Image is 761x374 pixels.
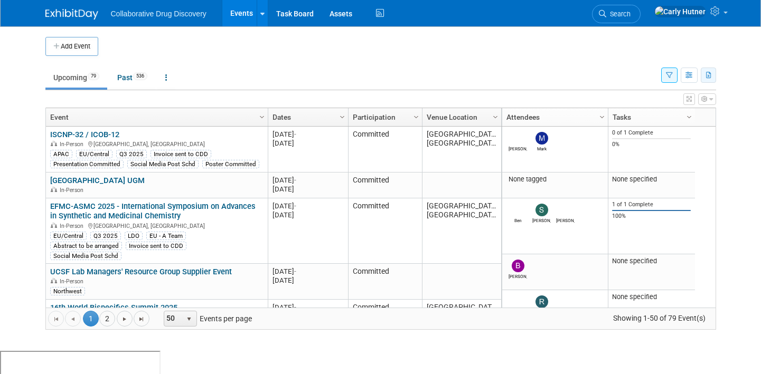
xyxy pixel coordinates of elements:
[598,113,606,121] span: Column Settings
[512,204,524,216] img: Ben Retamal
[50,150,72,158] div: APAC
[50,221,263,230] div: [GEOGRAPHIC_DATA], [GEOGRAPHIC_DATA]
[45,68,107,88] a: Upcoming79
[535,295,548,308] img: Ryan Censullo
[51,141,57,146] img: In-Person Event
[410,108,422,124] a: Column Settings
[506,175,604,184] div: None tagged
[509,272,527,279] div: Brittany Goldston
[273,108,341,126] a: Dates
[109,68,155,88] a: Past536
[117,311,133,327] a: Go to the next page
[50,303,177,312] a: 16th World Bispecifics Summit 2025
[151,150,211,158] div: Invoice sent to CDD
[45,37,98,56] button: Add Event
[612,201,691,208] div: 1 of 1 Complete
[512,260,524,272] img: Brittany Goldston
[273,185,343,194] div: [DATE]
[422,127,501,172] td: [GEOGRAPHIC_DATA], [GEOGRAPHIC_DATA]
[51,187,57,192] img: In-Person Event
[683,108,695,124] a: Column Settings
[127,160,199,168] div: Social Media Post Schd
[273,276,343,285] div: [DATE]
[273,267,343,276] div: [DATE]
[150,311,262,327] span: Events per page
[613,108,688,126] a: Tasks
[51,278,57,283] img: In-Person Event
[65,311,81,327] a: Go to the previous page
[88,72,99,80] span: 79
[83,311,99,327] span: 1
[60,278,87,285] span: In-Person
[612,141,691,148] div: 0%
[612,293,691,301] div: None specified
[50,160,124,168] div: Presentation Committed
[603,311,715,325] span: Showing 1-50 of 79 Event(s)
[133,72,147,80] span: 536
[412,113,420,121] span: Column Settings
[294,202,296,210] span: -
[535,204,548,216] img: Susana Tomasio
[294,176,296,184] span: -
[535,132,548,145] img: Mark Garlinghouse
[348,127,422,172] td: Committed
[134,311,149,327] a: Go to the last page
[50,287,85,295] div: Northwest
[559,295,572,308] img: Bobby Kotak-Thorn
[294,267,296,275] span: -
[294,130,296,138] span: -
[532,216,551,223] div: Susana Tomasio
[612,129,691,137] div: 0 of 1 Complete
[50,139,263,148] div: [GEOGRAPHIC_DATA], [GEOGRAPHIC_DATA]
[51,223,57,228] img: In-Person Event
[76,150,112,158] div: EU/Central
[50,108,261,126] a: Event
[50,202,256,221] a: EFMC-ASMC 2025 - International Symposium on Advances in Synthetic and Medicinal Chemistry
[422,198,501,264] td: [GEOGRAPHIC_DATA], [GEOGRAPHIC_DATA]
[685,113,693,121] span: Column Settings
[258,113,266,121] span: Column Settings
[556,216,575,223] div: Mariana Vaschetto
[353,108,415,126] a: Participation
[491,113,500,121] span: Column Settings
[336,108,348,124] a: Column Settings
[50,176,145,185] a: [GEOGRAPHIC_DATA] UGM
[52,315,60,323] span: Go to the first page
[126,242,186,250] div: Invoice sent to CDD
[256,108,268,124] a: Column Settings
[164,311,182,326] span: 50
[50,267,232,276] a: UCSF Lab Managers' Resource Group Supplier Event
[509,145,527,151] div: Eric Gifford
[348,198,422,264] td: Committed
[202,160,259,168] div: Poster Committed
[50,242,122,250] div: Abstract to be arranged
[69,315,77,323] span: Go to the previous page
[60,187,87,194] span: In-Person
[273,210,343,219] div: [DATE]
[509,216,527,223] div: Ben Retamal
[592,5,641,23] a: Search
[506,108,601,126] a: Attendees
[427,108,494,126] a: Venue Location
[273,130,343,139] div: [DATE]
[512,295,524,308] img: Ralf Felsner
[50,130,119,139] a: ISCNP-32 / ICOB-12
[606,10,631,18] span: Search
[50,252,121,260] div: Social Media Post Schd
[596,108,608,124] a: Column Settings
[348,264,422,300] td: Committed
[273,202,343,210] div: [DATE]
[185,315,193,323] span: select
[60,223,87,229] span: In-Person
[348,172,422,198] td: Committed
[48,311,64,327] a: Go to the first page
[120,315,129,323] span: Go to the next page
[294,303,296,311] span: -
[125,232,143,240] div: LDO
[612,175,691,184] div: None specified
[137,315,146,323] span: Go to the last page
[612,213,691,220] div: 100%
[512,132,524,145] img: Eric Gifford
[90,232,121,240] div: Q3 2025
[50,232,87,240] div: EU/Central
